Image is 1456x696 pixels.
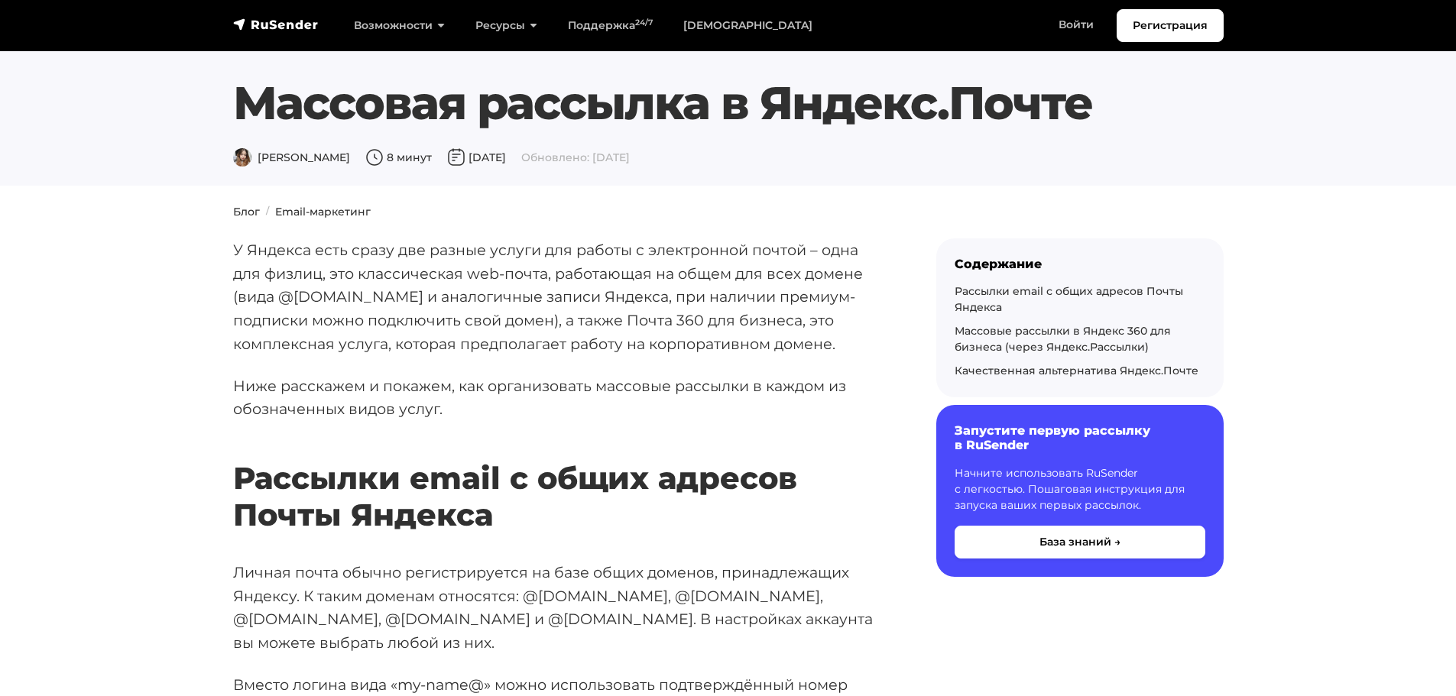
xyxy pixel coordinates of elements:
p: Личная почта обычно регистрируется на базе общих доменов, принадлежащих Яндексу. К таким доменам ... [233,561,887,655]
p: Ниже расскажем и покажем, как организовать массовые рассылки в каждом из обозначенных видов услуг. [233,374,887,421]
a: Регистрация [1117,9,1224,42]
a: Блог [233,205,260,219]
a: Рассылки email с общих адресов Почты Яндекса [955,284,1183,314]
a: Войти [1043,9,1109,40]
a: Качественная альтернатива Яндекс.Почте [955,364,1198,377]
div: Содержание [955,257,1205,271]
p: У Яндекса есть сразу две разные услуги для работы с электронной почтой – одна для физлиц, это кла... [233,238,887,356]
img: Время чтения [365,148,384,167]
span: [PERSON_NAME] [233,151,350,164]
a: Ресурсы [460,10,553,41]
img: Дата публикации [447,148,465,167]
p: Начните использовать RuSender с легкостью. Пошаговая инструкция для запуска ваших первых рассылок. [955,465,1205,513]
a: Массовые рассылки в Яндекс 360 для бизнеса (через Яндекс.Рассылки) [955,324,1171,354]
a: Возможности [339,10,460,41]
li: Email-маркетинг [260,204,371,220]
span: [DATE] [447,151,506,164]
h1: Массовая рассылка в Яндекс.Почте [233,76,1140,131]
nav: breadcrumb [224,204,1233,220]
h2: Рассылки email с общих адресов Почты Яндекса [233,415,887,533]
img: RuSender [233,17,319,32]
a: [DEMOGRAPHIC_DATA] [668,10,828,41]
h6: Запустите первую рассылку в RuSender [955,423,1205,452]
sup: 24/7 [635,18,653,28]
a: Поддержка24/7 [553,10,668,41]
span: Обновлено: [DATE] [521,151,630,164]
button: База знаний → [955,526,1205,558]
a: Запустите первую рассылку в RuSender Начните использовать RuSender с легкостью. Пошаговая инструк... [936,405,1224,576]
span: 8 минут [365,151,432,164]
